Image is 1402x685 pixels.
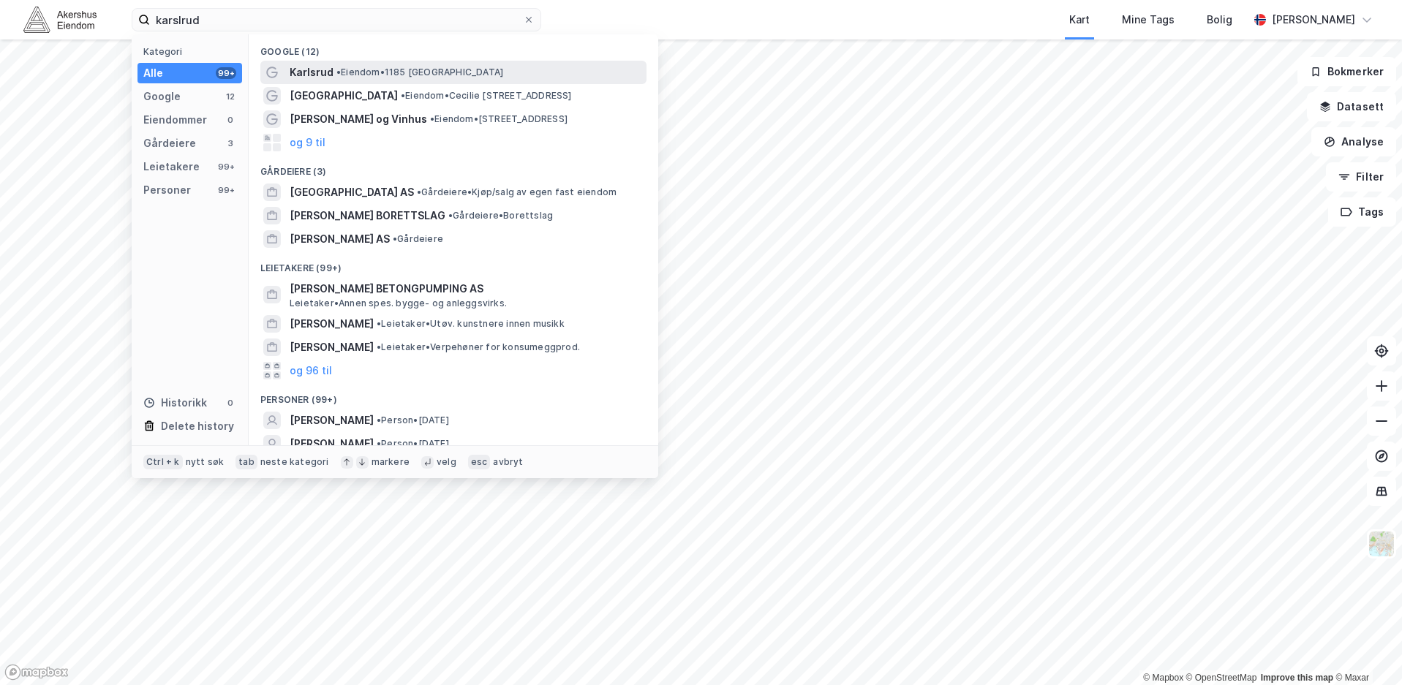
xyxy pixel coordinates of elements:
[290,412,374,429] span: [PERSON_NAME]
[260,456,329,468] div: neste kategori
[377,415,449,426] span: Person • [DATE]
[1186,673,1257,683] a: OpenStreetMap
[393,233,397,244] span: •
[290,207,445,224] span: [PERSON_NAME] BORETTSLAG
[1329,615,1402,685] iframe: Chat Widget
[336,67,503,78] span: Eiendom • 1185 [GEOGRAPHIC_DATA]
[372,456,410,468] div: markere
[430,113,568,125] span: Eiendom • [STREET_ADDRESS]
[143,64,163,82] div: Alle
[249,382,658,409] div: Personer (99+)
[377,318,381,329] span: •
[143,181,191,199] div: Personer
[377,438,381,449] span: •
[150,9,523,31] input: Søk på adresse, matrikkel, gårdeiere, leietakere eller personer
[1328,197,1396,227] button: Tags
[417,186,421,197] span: •
[249,251,658,277] div: Leietakere (99+)
[290,435,374,453] span: [PERSON_NAME]
[235,455,257,469] div: tab
[377,341,381,352] span: •
[1368,530,1395,558] img: Z
[468,455,491,469] div: esc
[336,67,341,77] span: •
[377,341,580,353] span: Leietaker • Verpehøner for konsumeggprod.
[1272,11,1355,29] div: [PERSON_NAME]
[290,230,390,248] span: [PERSON_NAME] AS
[216,67,236,79] div: 99+
[216,161,236,173] div: 99+
[1143,673,1183,683] a: Mapbox
[143,135,196,152] div: Gårdeiere
[290,338,374,356] span: [PERSON_NAME]
[493,456,523,468] div: avbryt
[225,91,236,102] div: 12
[4,664,69,681] a: Mapbox homepage
[290,110,427,128] span: [PERSON_NAME] og Vinhus
[143,158,200,175] div: Leietakere
[225,137,236,149] div: 3
[290,298,507,309] span: Leietaker • Annen spes. bygge- og anleggsvirks.
[1122,11,1175,29] div: Mine Tags
[290,134,325,151] button: og 9 til
[225,397,236,409] div: 0
[1207,11,1232,29] div: Bolig
[393,233,443,245] span: Gårdeiere
[1069,11,1090,29] div: Kart
[430,113,434,124] span: •
[290,64,333,81] span: Karlsrud
[143,46,242,57] div: Kategori
[290,87,398,105] span: [GEOGRAPHIC_DATA]
[1307,92,1396,121] button: Datasett
[161,417,234,435] div: Delete history
[401,90,572,102] span: Eiendom • Cecilie [STREET_ADDRESS]
[1326,162,1396,192] button: Filter
[377,415,381,425] span: •
[290,280,641,298] span: [PERSON_NAME] BETONGPUMPING AS
[143,455,183,469] div: Ctrl + k
[290,183,414,201] span: [GEOGRAPHIC_DATA] AS
[377,438,449,450] span: Person • [DATE]
[448,210,553,222] span: Gårdeiere • Borettslag
[225,114,236,126] div: 0
[437,456,456,468] div: velg
[1261,673,1333,683] a: Improve this map
[1311,127,1396,156] button: Analyse
[143,111,207,129] div: Eiendommer
[290,315,374,333] span: [PERSON_NAME]
[143,88,181,105] div: Google
[1297,57,1396,86] button: Bokmerker
[23,7,97,32] img: akershus-eiendom-logo.9091f326c980b4bce74ccdd9f866810c.svg
[401,90,405,101] span: •
[216,184,236,196] div: 99+
[448,210,453,221] span: •
[377,318,565,330] span: Leietaker • Utøv. kunstnere innen musikk
[417,186,617,198] span: Gårdeiere • Kjøp/salg av egen fast eiendom
[249,34,658,61] div: Google (12)
[143,394,207,412] div: Historikk
[249,154,658,181] div: Gårdeiere (3)
[290,362,332,379] button: og 96 til
[1329,615,1402,685] div: Kontrollprogram for chat
[186,456,225,468] div: nytt søk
